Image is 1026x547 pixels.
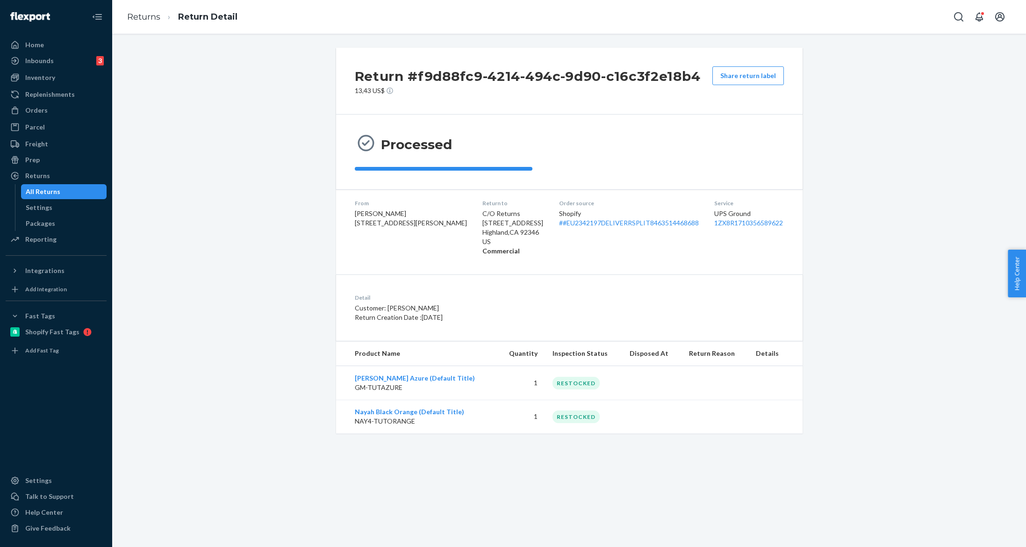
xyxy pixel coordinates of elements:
p: Return Creation Date : [DATE] [355,313,613,322]
h2: Return #f9d88fc9-4214-494c-9d90-c16c3f2e18b4 [355,66,701,86]
a: Nayah Black Orange (Default Title) [355,408,464,416]
a: 1ZX8R1710356589622 [714,219,783,227]
p: Highland , CA 92346 [482,228,544,237]
button: Fast Tags [6,309,107,324]
div: Shopify [559,209,700,228]
td: 1 [497,400,545,433]
p: Customer: [PERSON_NAME] [355,303,613,313]
p: US [482,237,544,246]
a: Inbounds3 [6,53,107,68]
div: Orders [25,106,48,115]
dt: From [355,199,468,207]
div: Inventory [25,73,55,82]
button: Open Search Box [949,7,968,26]
strong: Commercial [482,247,520,255]
div: RESTOCKED [552,377,600,389]
a: Shopify Fast Tags [6,324,107,339]
div: Add Fast Tag [25,346,59,354]
div: Settings [25,476,52,485]
a: Parcel [6,120,107,135]
dt: Service [714,199,784,207]
a: Help Center [6,505,107,520]
span: UPS Ground [714,209,751,217]
th: Quantity [497,341,545,366]
div: Parcel [25,122,45,132]
th: Return Reason [682,341,748,366]
div: Give Feedback [25,524,71,533]
a: Reporting [6,232,107,247]
a: All Returns [21,184,107,199]
dt: Order source [559,199,700,207]
div: Integrations [25,266,65,275]
th: Details [748,341,803,366]
div: RESTOCKED [552,410,600,423]
p: GM-TUTAZURE [355,383,490,392]
div: Add Integration [25,285,67,293]
div: Help Center [25,508,63,517]
a: ##EU2342197DELIVERRSPLIT8463514468688 [559,219,699,227]
th: Product Name [336,341,497,366]
button: Help Center [1008,250,1026,297]
div: All Returns [26,187,60,196]
button: Open notifications [970,7,989,26]
div: Inbounds [25,56,54,65]
a: Home [6,37,107,52]
div: 3 [96,56,104,65]
div: Settings [26,203,52,212]
a: Talk to Support [6,489,107,504]
a: Replenishments [6,87,107,102]
a: Packages [21,216,107,231]
button: Integrations [6,263,107,278]
a: Settings [21,200,107,215]
a: Prep [6,152,107,167]
a: Orders [6,103,107,118]
button: Open account menu [990,7,1009,26]
div: Reporting [25,235,57,244]
td: 1 [497,366,545,400]
a: Returns [127,12,160,22]
p: NAY4-TUTORANGE [355,417,490,426]
a: Inventory [6,70,107,85]
dt: Return to [482,199,544,207]
th: Inspection Status [545,341,622,366]
a: Return Detail [178,12,237,22]
button: Share return label [712,66,784,85]
button: Give Feedback [6,521,107,536]
div: Talk to Support [25,492,74,501]
ol: breadcrumbs [120,3,245,31]
a: Returns [6,168,107,183]
div: Replenishments [25,90,75,99]
button: Close Navigation [88,7,107,26]
a: Freight [6,137,107,151]
div: Freight [25,139,48,149]
img: Flexport logo [10,12,50,22]
div: Shopify Fast Tags [25,327,79,337]
a: Add Integration [6,282,107,297]
div: Returns [25,171,50,180]
h3: Processed [381,136,452,153]
div: Packages [26,219,55,228]
a: Add Fast Tag [6,343,107,358]
th: Disposed At [622,341,682,366]
dt: Detail [355,294,613,302]
span: [PERSON_NAME] [STREET_ADDRESS][PERSON_NAME] [355,209,467,227]
p: 13,43 US$ [355,86,701,95]
a: Settings [6,473,107,488]
div: Home [25,40,44,50]
p: [STREET_ADDRESS] [482,218,544,228]
div: Fast Tags [25,311,55,321]
p: C/O Returns [482,209,544,218]
div: Prep [25,155,40,165]
a: [PERSON_NAME] Azure (Default Title) [355,374,475,382]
